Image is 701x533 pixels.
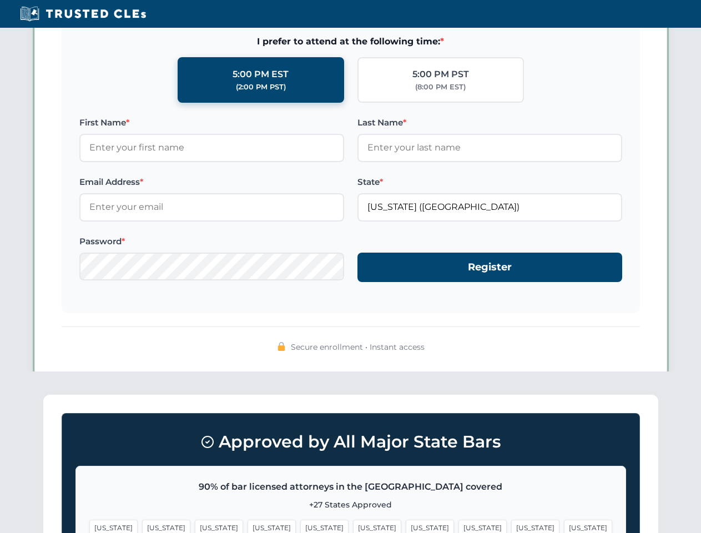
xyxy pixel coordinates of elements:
[357,193,622,221] input: Florida (FL)
[357,253,622,282] button: Register
[89,499,612,511] p: +27 States Approved
[236,82,286,93] div: (2:00 PM PST)
[79,175,344,189] label: Email Address
[357,175,622,189] label: State
[79,34,622,49] span: I prefer to attend at the following time:
[75,427,626,457] h3: Approved by All Major State Bars
[79,193,344,221] input: Enter your email
[233,67,289,82] div: 5:00 PM EST
[17,6,149,22] img: Trusted CLEs
[357,116,622,129] label: Last Name
[89,480,612,494] p: 90% of bar licensed attorneys in the [GEOGRAPHIC_DATA] covered
[79,116,344,129] label: First Name
[79,134,344,162] input: Enter your first name
[79,235,344,248] label: Password
[357,134,622,162] input: Enter your last name
[412,67,469,82] div: 5:00 PM PST
[415,82,466,93] div: (8:00 PM EST)
[277,342,286,351] img: 🔒
[291,341,425,353] span: Secure enrollment • Instant access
